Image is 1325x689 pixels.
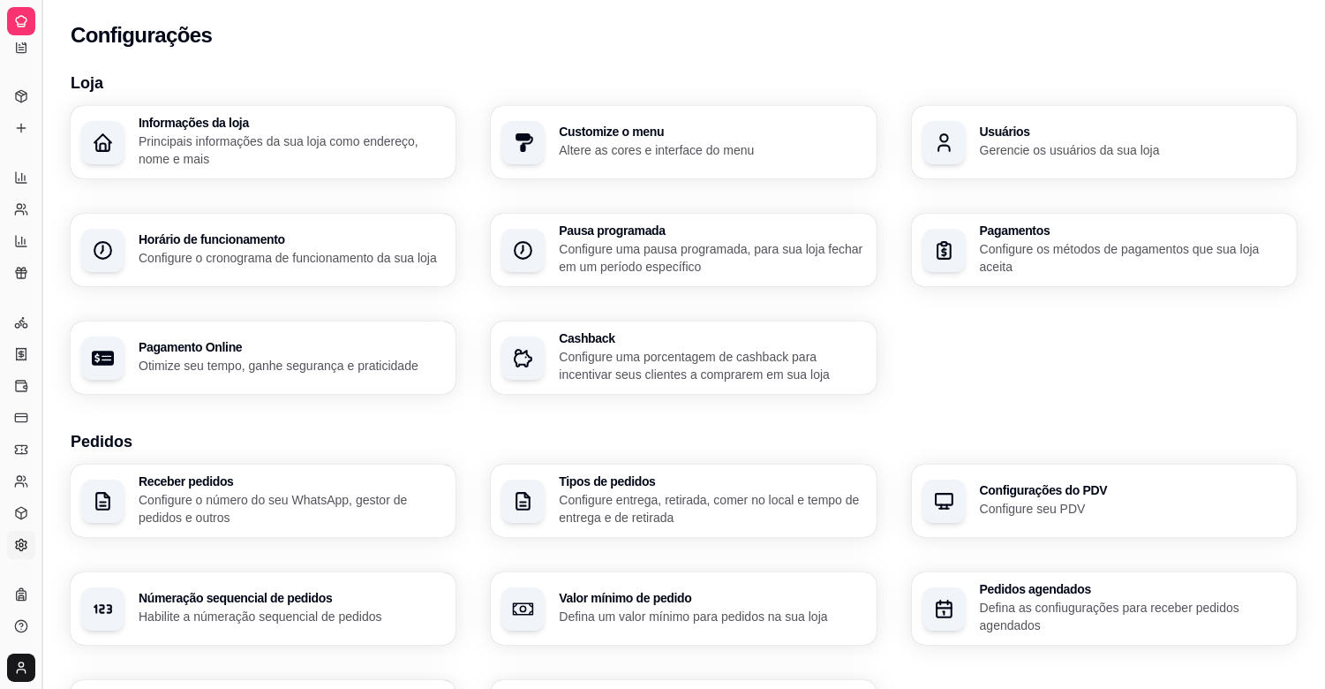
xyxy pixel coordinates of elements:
[139,475,445,488] h3: Receber pedidos
[912,465,1297,537] button: Configurações do PDVConfigure seu PDV
[912,572,1297,645] button: Pedidos agendadosDefina as confiugurações para receber pedidos agendados
[139,491,445,526] p: Configure o número do seu WhatsApp, gestor de pedidos e outros
[139,357,445,375] p: Otimize seu tempo, ganhe segurança e praticidade
[559,240,865,276] p: Configure uma pausa programada, para sua loja fechar em um período específico
[71,71,1297,95] h3: Loja
[980,500,1286,518] p: Configure seu PDV
[559,475,865,488] h3: Tipos de pedidos
[491,214,876,286] button: Pausa programadaConfigure uma pausa programada, para sua loja fechar em um período específico
[980,224,1286,237] h3: Pagamentos
[559,348,865,383] p: Configure uma porcentagem de cashback para incentivar seus clientes a comprarem em sua loja
[559,125,865,138] h3: Customize o menu
[71,572,455,645] button: Númeração sequencial de pedidosHabilite a númeração sequencial de pedidos
[980,141,1286,159] p: Gerencie os usuários da sua loja
[139,592,445,604] h3: Númeração sequencial de pedidos
[980,583,1286,595] h3: Pedidos agendados
[980,125,1286,138] h3: Usuários
[559,592,865,604] h3: Valor mínimo de pedido
[139,341,445,353] h3: Pagamento Online
[71,322,455,394] button: Pagamento OnlineOtimize seu tempo, ganhe segurança e praticidade
[559,491,865,526] p: Configure entrega, retirada, comer no local e tempo de entrega e de retirada
[491,572,876,645] button: Valor mínimo de pedidoDefina um valor mínimo para pedidos na sua loja
[980,484,1286,496] h3: Configurações do PDV
[71,465,455,537] button: Receber pedidosConfigure o número do seu WhatsApp, gestor de pedidos e outros
[912,214,1297,286] button: PagamentosConfigure os métodos de pagamentos que sua loja aceita
[139,233,445,246] h3: Horário de funcionamento
[139,249,445,267] p: Configure o cronograma de funcionamento da sua loja
[559,224,865,237] h3: Pausa programada
[71,106,455,178] button: Informações da lojaPrincipais informações da sua loja como endereço, nome e mais
[139,132,445,168] p: Principais informações da sua loja como endereço, nome e mais
[71,21,212,49] h2: Configurações
[139,608,445,625] p: Habilite a númeração sequencial de pedidos
[139,117,445,129] h3: Informações da loja
[491,465,876,537] button: Tipos de pedidosConfigure entrega, retirada, comer no local e tempo de entrega e de retirada
[980,599,1286,634] p: Defina as confiugurações para receber pedidos agendados
[559,141,865,159] p: Altere as cores e interface do menu
[491,106,876,178] button: Customize o menuAltere as cores e interface do menu
[559,332,865,344] h3: Cashback
[491,322,876,394] button: CashbackConfigure uma porcentagem de cashback para incentivar seus clientes a comprarem em sua loja
[980,240,1286,276] p: Configure os métodos de pagamentos que sua loja aceita
[559,608,865,625] p: Defina um valor mínimo para pedidos na sua loja
[912,106,1297,178] button: UsuáriosGerencie os usuários da sua loja
[71,214,455,286] button: Horário de funcionamentoConfigure o cronograma de funcionamento da sua loja
[71,429,1297,454] h3: Pedidos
